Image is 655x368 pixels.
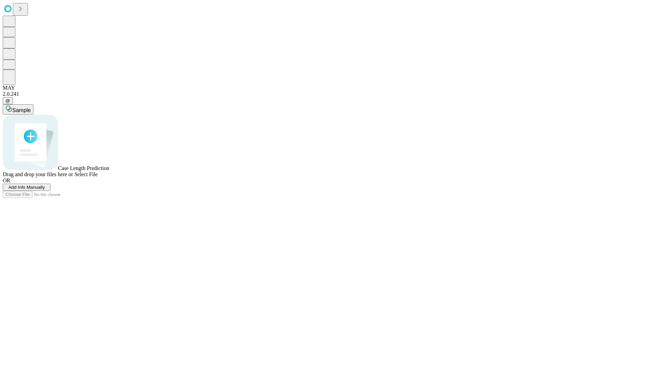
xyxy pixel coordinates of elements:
div: 2.0.241 [3,91,652,97]
div: MAY [3,85,652,91]
button: Add Info Manually [3,184,50,191]
button: Sample [3,104,33,114]
span: Add Info Manually [9,185,45,190]
span: Drag and drop your files here or [3,171,73,177]
span: Sample [12,107,31,113]
span: @ [5,98,10,103]
span: OR [3,178,10,183]
button: @ [3,97,13,104]
span: Select File [74,171,98,177]
span: Case Length Prediction [58,165,109,171]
